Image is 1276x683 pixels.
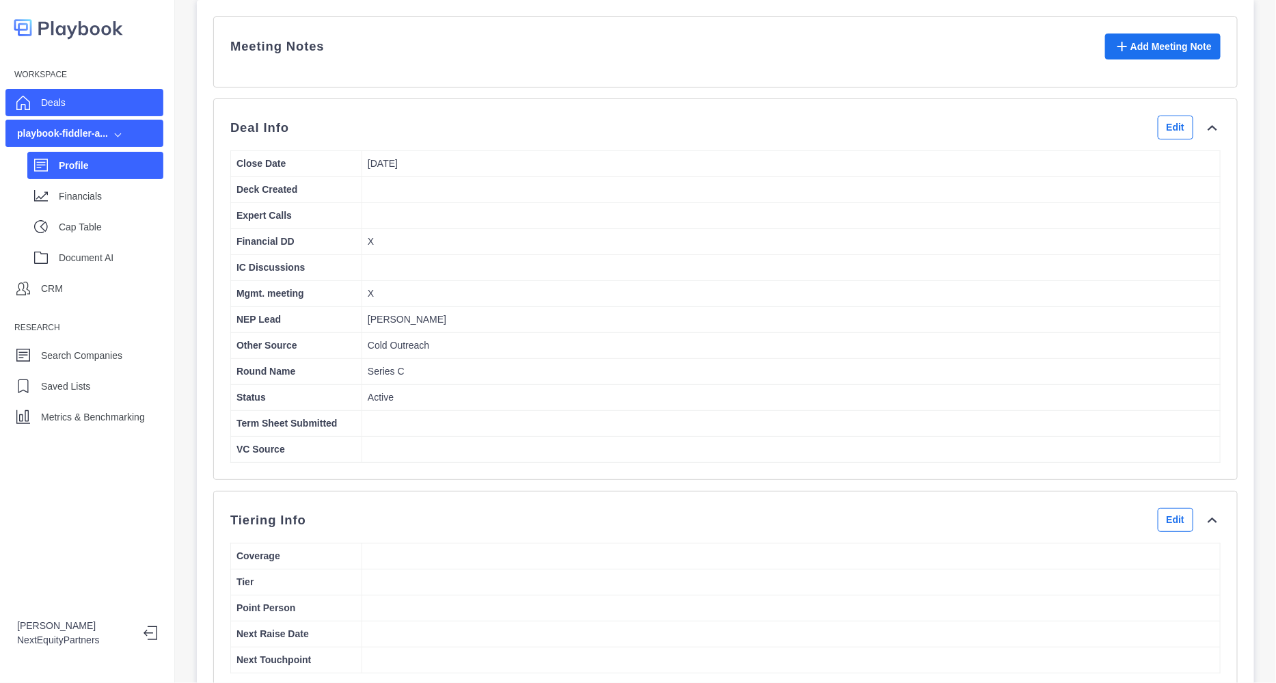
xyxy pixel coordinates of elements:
td: Status [231,385,362,411]
p: [PERSON_NAME] [17,619,133,633]
p: Tiering Info [230,515,306,526]
div: playbook-fiddler-a... [17,126,108,141]
td: Round Name [231,359,362,385]
td: VC Source [231,437,362,463]
button: Edit [1158,508,1193,532]
img: logo-colored [14,14,123,42]
p: X [368,235,1214,249]
p: Profile [59,159,163,173]
p: Cap Table [59,220,163,235]
td: Tier [231,570,362,595]
p: NextEquityPartners [17,633,133,647]
td: Deck Created [231,177,362,203]
p: Financials [59,189,163,204]
p: Deals [41,96,66,110]
p: Document AI [59,251,163,265]
p: Saved Lists [41,379,90,394]
p: X [368,286,1214,301]
button: Add Meeting Note [1105,34,1221,59]
td: Point Person [231,595,362,621]
td: Term Sheet Submitted [231,411,362,437]
td: IC Discussions [231,255,362,281]
p: Deal Info [230,122,289,133]
p: Search Companies [41,349,122,363]
td: Mgmt. meeting [231,281,362,307]
td: Next Raise Date [231,621,362,647]
td: Expert Calls [231,203,362,229]
p: Series C [368,364,1214,379]
td: Close Date [231,151,362,177]
td: Financial DD [231,229,362,255]
td: NEP Lead [231,307,362,333]
p: [PERSON_NAME] [368,312,1214,327]
td: Next Touchpoint [231,647,362,673]
td: Other Source [231,333,362,359]
td: Coverage [231,544,362,570]
p: Active [368,390,1214,405]
button: Edit [1158,116,1193,139]
p: [DATE] [368,157,1214,171]
p: CRM [41,282,63,296]
p: Cold Outreach [368,338,1214,353]
p: Meeting Notes [230,41,325,52]
p: Metrics & Benchmarking [41,410,145,425]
